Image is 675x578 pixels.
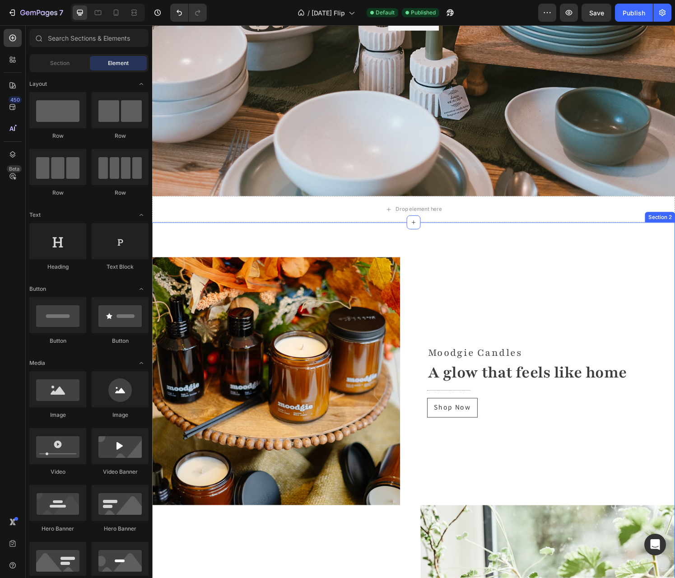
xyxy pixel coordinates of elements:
[4,4,67,22] button: 7
[285,386,337,406] a: Shop Now
[29,132,86,140] div: Row
[92,337,149,345] div: Button
[152,25,675,578] iframe: To enrich screen reader interactions, please activate Accessibility in Grammarly extension settings
[29,525,86,533] div: Hero Banner
[92,189,149,197] div: Row
[29,80,47,88] span: Layout
[9,96,22,103] div: 450
[29,285,46,293] span: Button
[92,263,149,271] div: Text Block
[623,8,645,18] div: Publish
[7,165,22,172] div: Beta
[50,59,70,67] span: Section
[134,356,149,370] span: Toggle open
[92,411,149,419] div: Image
[29,337,86,345] div: Button
[92,525,149,533] div: Hero Banner
[134,282,149,296] span: Toggle open
[29,359,45,367] span: Media
[134,77,149,91] span: Toggle open
[29,263,86,271] div: Heading
[59,7,63,18] p: 7
[29,189,86,197] div: Row
[285,347,542,373] h2: A glow that feels like home
[615,4,653,22] button: Publish
[312,8,345,18] span: [DATE] Flip
[29,211,41,219] span: Text
[252,187,300,194] div: Drop element here
[411,9,436,17] span: Published
[376,9,395,17] span: Default
[92,468,149,476] div: Video Banner
[285,331,542,348] h3: Moodgie Candles
[644,534,666,555] div: Open Intercom Messenger
[29,411,86,419] div: Image
[134,208,149,222] span: Toggle open
[108,59,129,67] span: Element
[170,4,207,22] div: Undo/Redo
[307,8,310,18] span: /
[292,390,330,403] p: Shop Now
[29,29,149,47] input: Search Sections & Elements
[29,468,86,476] div: Video
[92,132,149,140] div: Row
[512,195,540,203] div: Section 2
[589,9,604,17] span: Save
[582,4,611,22] button: Save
